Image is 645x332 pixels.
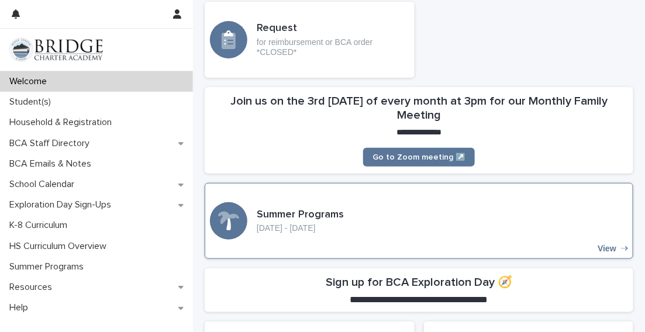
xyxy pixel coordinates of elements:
h2: Sign up for BCA Exploration Day 🧭 [326,275,512,289]
p: Summer Programs [5,261,93,272]
p: BCA Emails & Notes [5,158,101,170]
p: HS Curriculum Overview [5,241,116,252]
p: for reimbursement or BCA order *CLOSED* [257,37,409,57]
p: View [598,244,616,254]
p: BCA Staff Directory [5,138,99,149]
a: Go to Zoom meeting ↗️ [363,148,475,167]
p: Resources [5,282,61,293]
h3: Request [257,22,409,35]
p: Help [5,302,37,313]
h2: Join us on the 3rd [DATE] of every month at 3pm for our Monthly Family Meeting [212,94,626,122]
p: [DATE] - [DATE] [257,223,344,233]
span: Go to Zoom meeting ↗️ [372,153,465,161]
h3: Summer Programs [257,209,344,222]
p: Exploration Day Sign-Ups [5,199,120,210]
p: K-8 Curriculum [5,220,77,231]
a: View [205,183,633,259]
p: School Calendar [5,179,84,190]
img: V1C1m3IdTEidaUdm9Hs0 [9,38,103,61]
p: Student(s) [5,96,60,108]
p: Household & Registration [5,117,121,128]
p: Welcome [5,76,56,87]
